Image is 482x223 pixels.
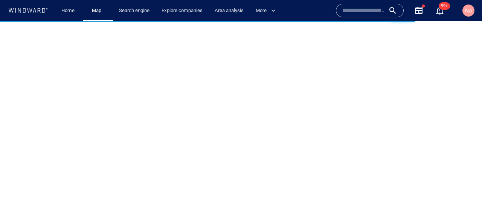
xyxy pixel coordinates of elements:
[159,4,206,17] a: Explore companies
[435,6,444,15] div: Notification center
[89,4,107,17] a: Map
[56,4,80,17] button: Home
[256,6,276,15] span: More
[450,189,476,217] iframe: Chat
[86,4,110,17] button: Map
[439,2,450,10] span: 99+
[212,4,247,17] a: Area analysis
[431,2,449,20] button: 99+
[465,8,472,14] span: NA
[58,4,78,17] a: Home
[116,4,153,17] a: Search engine
[461,3,476,18] button: NA
[253,4,282,17] button: More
